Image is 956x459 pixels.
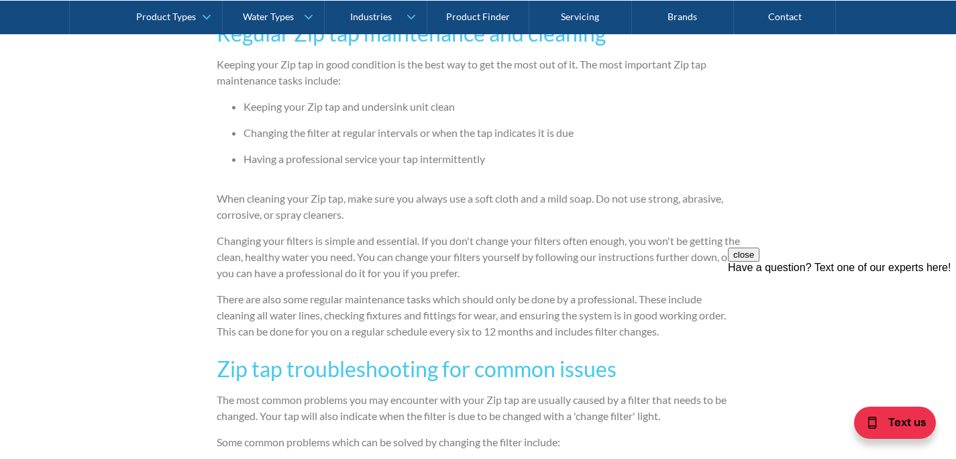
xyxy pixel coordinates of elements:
li: Keeping your Zip tap and undersink unit clean [244,99,740,115]
li: Having a professional service your tap intermittently [244,151,740,167]
p: Changing your filters is simple and essential. If you don't change your filters often enough, you... [217,233,740,281]
li: Changing the filter at regular intervals or when the tap indicates it is due [244,125,740,141]
p: Some common problems which can be solved by changing the filter include: [217,434,740,450]
p: Keeping your Zip tap in good condition is the best way to get the most out of it. The most import... [217,56,740,89]
p: When cleaning your Zip tap, make sure you always use a soft cloth and a mild soap. Do not use str... [217,191,740,223]
div: Industries [350,11,392,22]
iframe: podium webchat widget prompt [728,248,956,409]
p: The most common problems you may encounter with your Zip tap are usually caused by a filter that ... [217,392,740,424]
div: Water Types [243,11,294,22]
div: Product Types [136,11,196,22]
p: There are also some regular maintenance tasks which should only be done by a professional. These ... [217,291,740,340]
iframe: podium webchat widget bubble [849,392,956,459]
h3: Zip tap troubleshooting for common issues [217,353,740,385]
